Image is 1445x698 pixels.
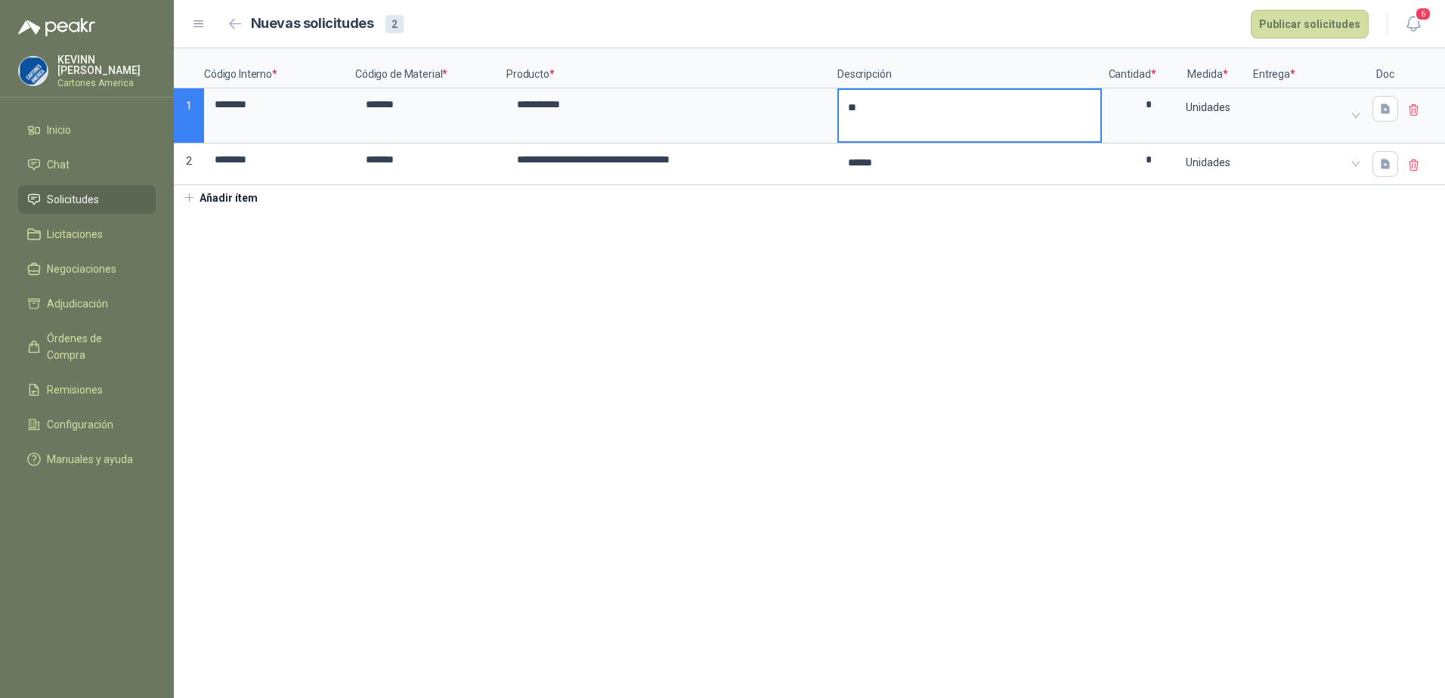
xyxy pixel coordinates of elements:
span: Licitaciones [47,226,103,242]
span: Adjudicación [47,295,108,312]
span: Órdenes de Compra [47,330,141,363]
h2: Nuevas solicitudes [251,13,374,35]
div: 2 [385,15,404,33]
a: Inicio [18,116,156,144]
span: Chat [47,156,70,173]
span: Manuales y ayuda [47,451,133,468]
img: Logo peakr [18,18,95,36]
button: Publicar solicitudes [1251,10,1369,39]
div: Unidades [1164,145,1252,180]
a: Adjudicación [18,289,156,318]
p: KEVINN [PERSON_NAME] [57,54,156,76]
a: Negociaciones [18,255,156,283]
p: 1 [174,88,204,144]
button: Añadir ítem [174,185,267,211]
a: Remisiones [18,375,156,404]
span: Inicio [47,122,71,138]
a: Chat [18,150,156,179]
button: 6 [1400,11,1427,38]
a: Configuración [18,410,156,439]
span: Configuración [47,416,113,433]
span: 6 [1415,7,1431,21]
p: Medida [1162,48,1253,88]
a: Manuales y ayuda [18,445,156,474]
span: Solicitudes [47,191,99,208]
p: 2 [174,144,204,185]
span: Negociaciones [47,261,116,277]
p: Doc [1366,48,1404,88]
div: Unidades [1164,90,1252,125]
p: Producto [506,48,837,88]
span: Remisiones [47,381,103,398]
p: Cantidad [1102,48,1162,88]
a: Solicitudes [18,185,156,214]
a: Licitaciones [18,220,156,249]
img: Company Logo [19,57,48,85]
p: Entrega [1253,48,1366,88]
p: Código de Material [355,48,506,88]
p: Código Interno [204,48,355,88]
a: Órdenes de Compra [18,324,156,369]
p: Cartones America [57,79,156,88]
p: Descripción [837,48,1102,88]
